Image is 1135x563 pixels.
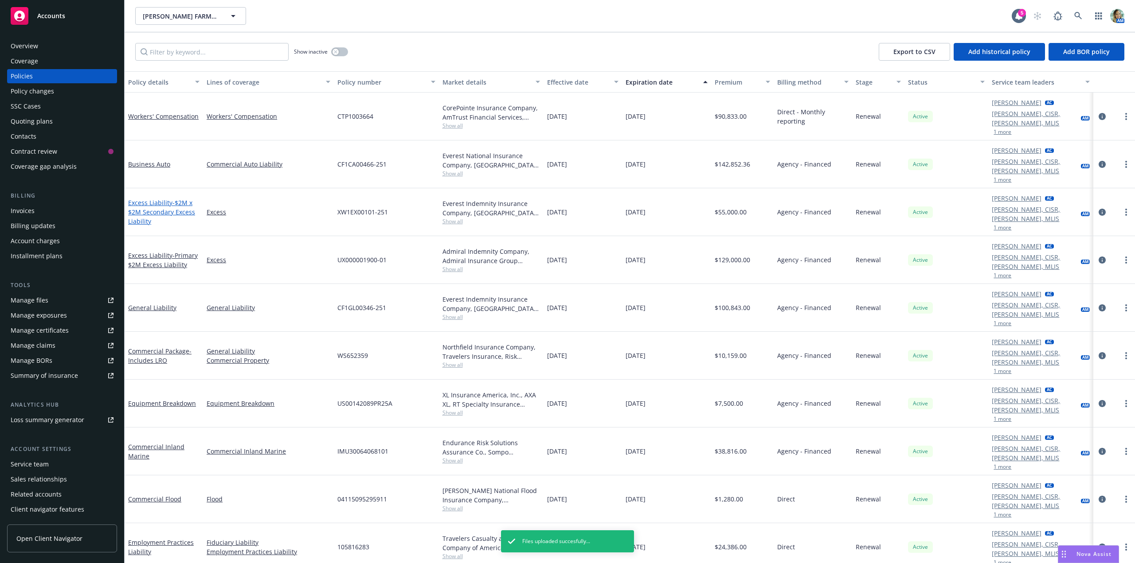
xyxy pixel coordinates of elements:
[856,207,881,217] span: Renewal
[1029,7,1046,25] a: Start snowing
[992,194,1041,203] a: [PERSON_NAME]
[992,146,1041,155] a: [PERSON_NAME]
[715,159,750,169] span: $142,852.36
[128,251,198,269] span: - Primary $2M Excess Liability
[994,177,1011,182] button: 1 more
[294,48,328,55] span: Show inactive
[626,159,646,169] span: [DATE]
[7,281,117,290] div: Tools
[442,103,540,122] div: CorePointe Insurance Company, AmTrust Financial Services, Risico Insurance Services, Inc.
[954,43,1045,61] button: Add historical policy
[1121,159,1131,170] a: more
[207,112,330,121] a: Workers' Compensation
[128,347,192,365] a: Commercial Package
[7,502,117,516] a: Client navigator features
[7,219,117,233] a: Billing updates
[992,540,1077,558] a: [PERSON_NAME], CISR, [PERSON_NAME], MLIS
[715,542,747,551] span: $24,386.00
[1121,350,1131,361] a: more
[128,538,194,556] a: Employment Practices Liability
[1121,398,1131,409] a: more
[337,494,387,504] span: 04115095295911
[879,43,950,61] button: Export to CSV
[7,457,117,471] a: Service team
[1069,7,1087,25] a: Search
[992,528,1041,538] a: [PERSON_NAME]
[1121,494,1131,505] a: more
[7,204,117,218] a: Invoices
[442,552,540,560] span: Show all
[547,112,567,121] span: [DATE]
[7,413,117,427] a: Loss summary generator
[442,438,540,457] div: Endurance Risk Solutions Assurance Co., Sompo International, Risk Placement Services, Inc. (RPS)
[442,199,540,217] div: Everest Indemnity Insurance Company, [GEOGRAPHIC_DATA], Risk Placement Services, Inc. (RPS)
[128,303,176,312] a: General Liability
[992,396,1077,415] a: [PERSON_NAME], CISR, [PERSON_NAME], MLIS
[912,495,929,503] span: Active
[777,159,831,169] span: Agency - Financed
[11,54,38,68] div: Coverage
[7,84,117,98] a: Policy changes
[7,308,117,322] a: Manage exposures
[715,207,747,217] span: $55,000.00
[777,542,795,551] span: Direct
[7,39,117,53] a: Overview
[207,356,330,365] a: Commercial Property
[547,78,609,87] div: Effective date
[11,338,55,353] div: Manage claims
[203,71,334,93] button: Lines of coverage
[626,255,646,264] span: [DATE]
[994,273,1011,278] button: 1 more
[1049,7,1067,25] a: Report a Bug
[626,207,646,217] span: [DATE]
[715,447,747,456] span: $38,816.00
[125,71,203,93] button: Policy details
[128,160,170,168] a: Business Auto
[442,505,540,512] span: Show all
[7,4,117,28] a: Accounts
[856,447,881,456] span: Renewal
[994,464,1011,470] button: 1 more
[37,12,65,19] span: Accounts
[856,542,881,551] span: Renewal
[994,225,1011,230] button: 1 more
[442,409,540,416] span: Show all
[777,447,831,456] span: Agency - Financed
[522,537,590,545] span: Files uploaded succesfully...
[856,494,881,504] span: Renewal
[1097,542,1108,552] a: circleInformation
[11,234,60,248] div: Account charges
[904,71,988,93] button: Status
[856,303,881,312] span: Renewal
[994,129,1011,135] button: 1 more
[856,351,881,360] span: Renewal
[7,323,117,338] a: Manage certificates
[992,157,1077,175] a: [PERSON_NAME], CISR, [PERSON_NAME], MLIS
[912,256,929,264] span: Active
[711,71,774,93] button: Premium
[992,98,1041,107] a: [PERSON_NAME]
[207,447,330,456] a: Commercial Inland Marine
[135,43,289,61] input: Filter by keyword...
[777,494,795,504] span: Direct
[207,303,330,312] a: General Liability
[7,487,117,501] a: Related accounts
[1018,8,1026,16] div: 5
[7,400,117,409] div: Analytics hub
[7,234,117,248] a: Account charges
[994,416,1011,422] button: 1 more
[337,159,387,169] span: CF1CA00466-251
[442,313,540,321] span: Show all
[626,447,646,456] span: [DATE]
[1121,542,1131,552] a: more
[1097,350,1108,361] a: circleInformation
[912,304,929,312] span: Active
[912,543,929,551] span: Active
[7,144,117,159] a: Contract review
[1121,446,1131,457] a: more
[547,255,567,264] span: [DATE]
[128,495,181,503] a: Commercial Flood
[7,129,117,144] a: Contacts
[547,399,567,408] span: [DATE]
